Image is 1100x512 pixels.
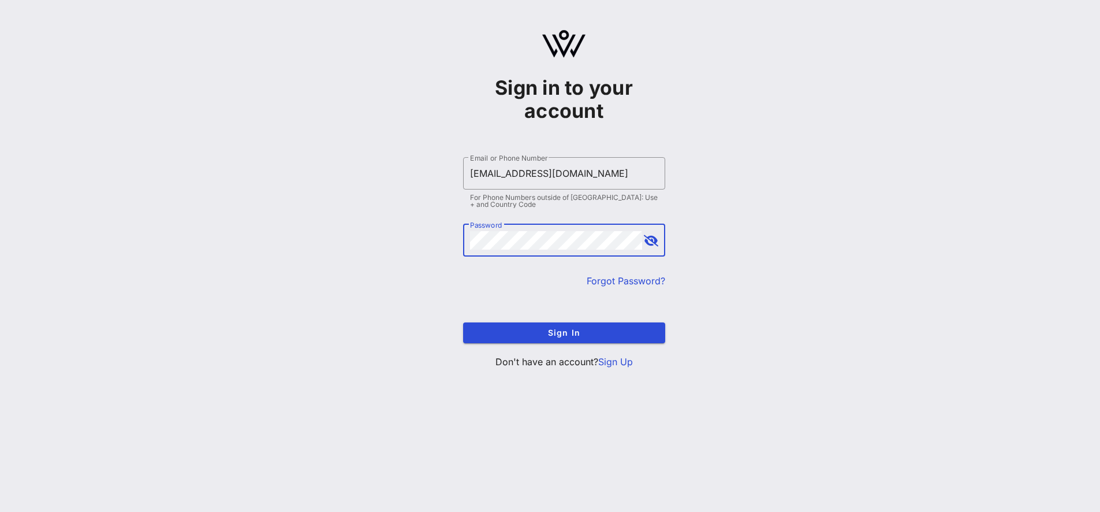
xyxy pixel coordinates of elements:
[470,154,547,162] label: Email or Phone Number
[463,322,665,343] button: Sign In
[598,356,633,368] a: Sign Up
[463,355,665,369] p: Don't have an account?
[542,30,586,58] img: logo.svg
[470,194,658,208] div: For Phone Numbers outside of [GEOGRAPHIC_DATA]: Use + and Country Code
[470,221,502,229] label: Password
[587,275,665,287] a: Forgot Password?
[472,328,656,337] span: Sign In
[644,235,658,247] button: append icon
[463,76,665,123] h1: Sign in to your account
